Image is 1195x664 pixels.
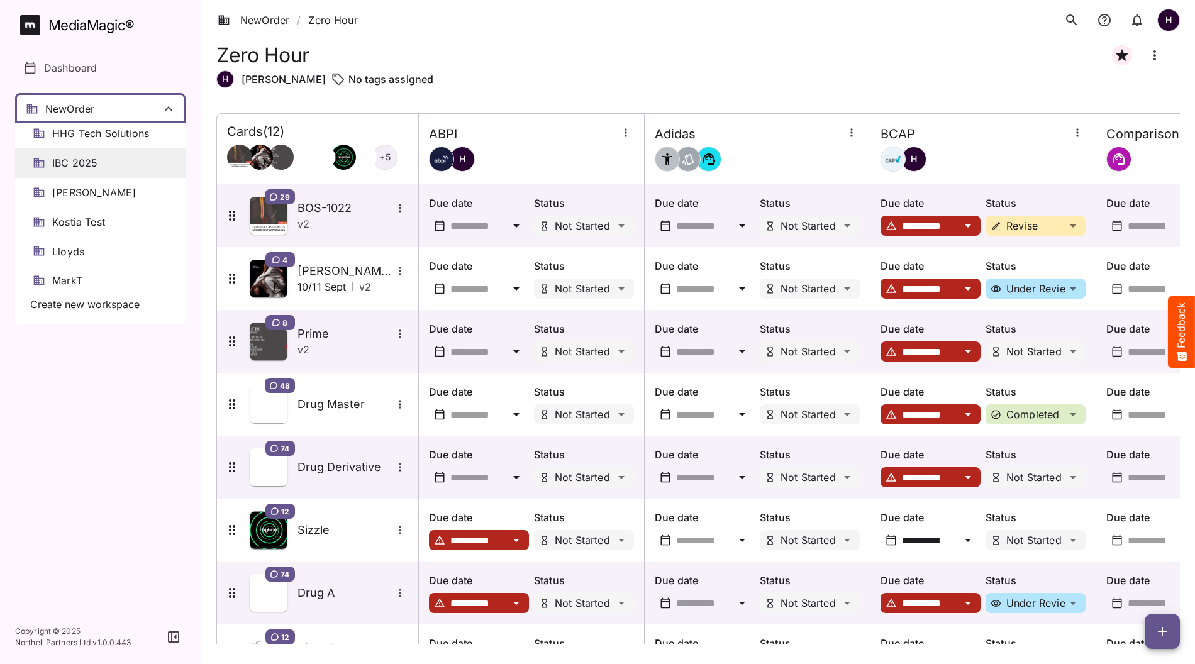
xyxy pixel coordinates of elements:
span: Want to discuss? [56,99,125,109]
span: IBC 2025 [52,156,97,170]
span: Like something or not? [55,185,162,197]
span: HHG Tech Solutions [52,126,149,141]
span: Lloyds [52,245,84,259]
span: / [297,13,301,28]
span: I have an idea [55,216,121,228]
a: Contact us [126,99,170,109]
span: What kind of feedback do you have? [39,152,188,162]
span: [PERSON_NAME] [52,185,136,200]
span: Create new workspace [30,297,140,312]
span: Something's not working [55,248,170,260]
button: notifications [1125,8,1150,33]
button: Create new workspace [23,292,178,317]
button: notifications [1092,8,1117,33]
button: Feedback [1168,296,1195,368]
a: NewOrder [218,13,289,28]
button: search [1059,8,1084,33]
span: MarkT [52,274,82,288]
span: Kostia Test [52,215,105,230]
span:  [92,25,130,57]
span: Tell us what you think [57,81,170,94]
div: H [1157,9,1180,31]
